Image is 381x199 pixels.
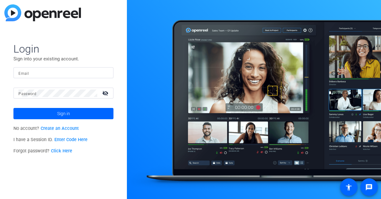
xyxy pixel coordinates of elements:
[41,126,79,131] a: Create an Account
[4,4,81,21] img: blue-gradient.svg
[54,137,88,142] a: Enter Code Here
[13,148,72,154] span: Forgot password?
[13,126,79,131] span: No account?
[13,137,88,142] span: I have a Session ID.
[13,55,113,62] p: Sign into your existing account.
[345,183,353,191] mat-icon: accessibility
[18,92,36,96] mat-label: Password
[13,42,113,55] span: Login
[57,106,70,121] span: Sign in
[51,148,72,154] a: Click Here
[13,108,113,119] button: Sign in
[18,69,108,77] input: Enter Email Address
[98,89,113,98] mat-icon: visibility_off
[18,71,29,76] mat-label: Email
[365,183,373,191] mat-icon: message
